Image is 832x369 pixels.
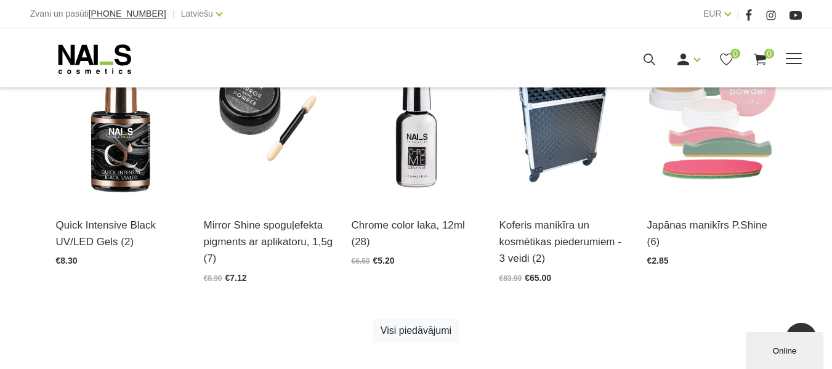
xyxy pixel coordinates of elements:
[352,217,481,250] a: Chrome color laka, 12ml (28)
[181,6,213,21] a: Latviešu
[225,273,247,283] span: €7.12
[204,23,333,201] img: MIRROR SHINE POWDER - piesātināta pigmenta spoguļspīduma toņi spilgtam un pamanāmam manikīram! Id...
[56,217,185,250] a: Quick Intensive Black UV/LED Gels (2)
[352,23,481,201] img: Paredzēta hromēta jeb spoguļspīduma efekta veidošanai uz pilnas naga plātnes vai atsevišķiem diza...
[56,23,185,201] img: Quick Intensive Black - īpaši pigmentēta melnā gellaka. * Vienmērīgs pārklājums 1 kārtā bez svītr...
[499,274,522,283] span: €83.90
[703,6,722,21] a: EUR
[737,6,740,22] span: |
[499,23,629,201] img: Profesionāls Koferis manikīra un kosmētikas piederumiemPiejams dažādās krāsās:Melns, balts, zelta...
[730,49,740,59] span: 0
[719,52,734,67] a: 0
[525,273,551,283] span: €65.00
[746,330,826,369] iframe: chat widget
[172,6,175,22] span: |
[373,256,395,266] span: €5.20
[56,256,78,266] span: €8.30
[89,9,166,18] a: [PHONE_NUMBER]
[764,49,774,59] span: 0
[499,217,629,267] a: Koferis manikīra un kosmētikas piederumiem - 3 veidi (2)
[30,6,166,22] div: Zvani un pasūti
[204,217,333,267] a: Mirror Shine spoguļefekta pigments ar aplikatoru, 1,5g (7)
[647,256,669,266] span: €2.85
[204,274,222,283] span: €8.90
[753,52,768,67] a: 0
[647,23,777,201] img: “Japānas manikīrs” – sapnis par veseliem un stipriem nagiem ir piepildījies!Japānas manikīrs izte...
[352,257,370,266] span: €6.50
[373,319,459,343] a: Visi piedāvājumi
[647,217,777,250] a: Japānas manikīrs P.Shine (6)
